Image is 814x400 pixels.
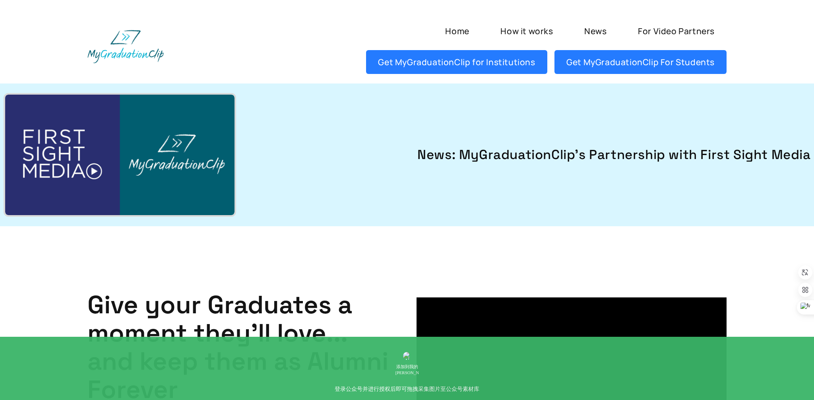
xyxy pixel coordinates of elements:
a: Get MyGraduationClip For Students [554,50,727,74]
a: For Video Partners [626,19,727,43]
a: Home [433,19,481,43]
a: News [572,19,619,43]
a: News: MyGraduationClip's Partnership with First Sight Media [255,145,811,165]
a: How it works [488,19,565,43]
a: Get MyGraduationClip for Institutions [366,50,547,74]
